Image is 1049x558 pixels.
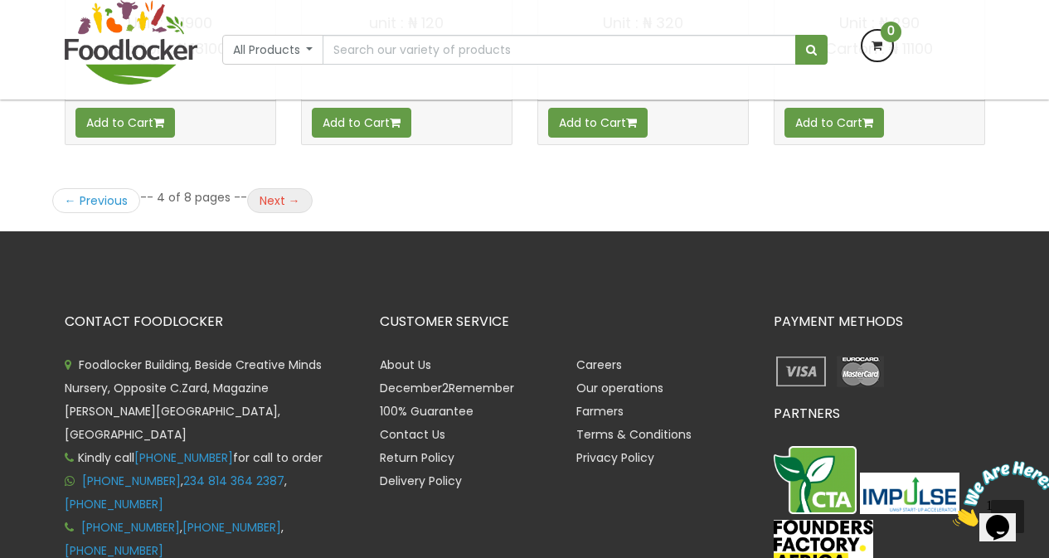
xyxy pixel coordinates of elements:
[323,35,795,65] input: Search our variety of products
[65,449,323,466] span: Kindly call for call to order
[860,473,959,513] img: Impulse
[222,35,324,65] button: All Products
[81,519,180,536] a: [PHONE_NUMBER]
[380,380,514,396] a: December2Remember
[380,426,445,443] a: Contact Us
[862,117,873,129] i: Add to cart
[576,449,654,466] a: Privacy Policy
[247,188,313,213] a: Next →
[153,117,164,129] i: Add to cart
[946,454,1049,533] iframe: chat widget
[774,406,985,421] h3: PARTNERS
[774,446,857,514] img: CTA
[576,403,624,420] a: Farmers
[784,108,884,138] button: Add to Cart
[140,189,247,206] li: -- 4 of 8 pages --
[626,117,637,129] i: Add to cart
[7,7,109,72] img: Chat attention grabber
[380,473,462,489] a: Delivery Policy
[183,473,284,489] a: 234 814 364 2387
[65,357,322,443] span: Foodlocker Building, Beside Creative Minds Nursery, Opposite C.Zard, Magazine [PERSON_NAME][GEOGR...
[65,314,355,329] h3: CONTACT FOODLOCKER
[576,357,622,373] a: Careers
[82,473,181,489] a: [PHONE_NUMBER]
[75,108,175,138] button: Add to Cart
[548,108,648,138] button: Add to Cart
[576,426,692,443] a: Terms & Conditions
[312,108,411,138] button: Add to Cart
[52,188,140,213] a: ← Previous
[881,22,901,42] span: 0
[380,403,474,420] a: 100% Guarantee
[380,314,749,329] h3: CUSTOMER SERVICE
[182,519,281,536] a: [PHONE_NUMBER]
[380,357,431,373] a: About Us
[65,496,163,512] a: [PHONE_NUMBER]
[7,7,13,21] span: 1
[65,473,287,512] span: , ,
[390,117,401,129] i: Add to cart
[833,353,888,390] img: payment
[134,449,233,466] a: [PHONE_NUMBER]
[380,449,454,466] a: Return Policy
[774,353,829,390] img: payment
[774,314,985,329] h3: PAYMENT METHODS
[576,380,663,396] a: Our operations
